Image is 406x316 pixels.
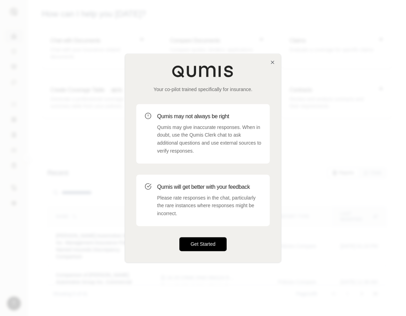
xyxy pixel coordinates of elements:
img: Qumis Logo [172,65,234,78]
h3: Qumis will get better with your feedback [157,183,261,191]
p: Qumis may give inaccurate responses. When in doubt, use the Qumis Clerk chat to ask additional qu... [157,123,261,155]
p: Your co-pilot trained specifically for insurance. [136,86,270,93]
button: Get Started [179,237,227,251]
p: Please rate responses in the chat, particularly the rare instances where responses might be incor... [157,194,261,218]
h3: Qumis may not always be right [157,112,261,121]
